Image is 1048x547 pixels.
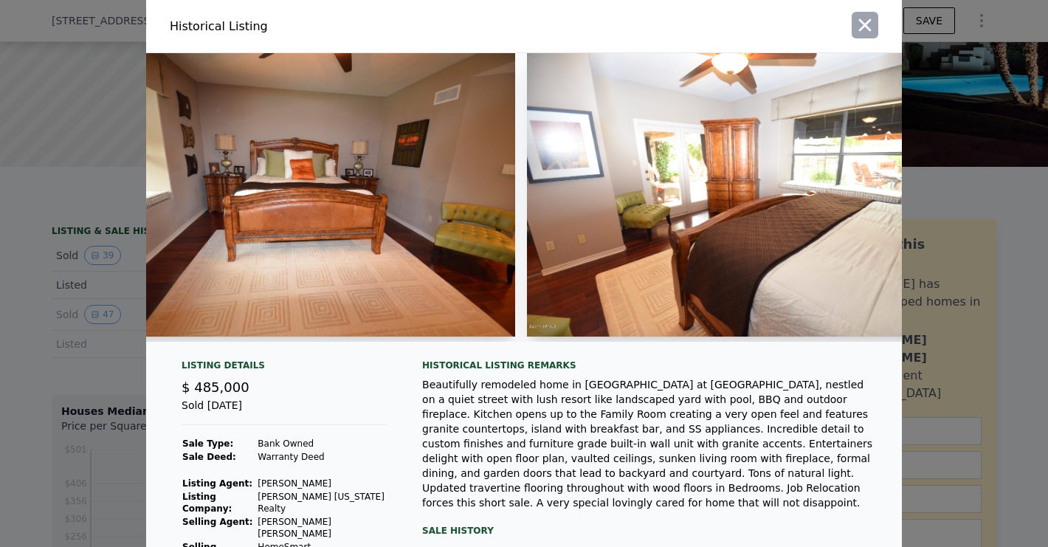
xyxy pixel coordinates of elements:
span: $ 485,000 [182,379,249,395]
div: Sale History [422,522,878,540]
td: [PERSON_NAME] [257,477,387,490]
td: [PERSON_NAME] [US_STATE] Realty [257,490,387,515]
td: Bank Owned [257,437,387,450]
div: Sold [DATE] [182,398,387,425]
div: Beautifully remodeled home in [GEOGRAPHIC_DATA] at [GEOGRAPHIC_DATA], nestled on a quiet street w... [422,377,878,510]
strong: Sale Type: [182,438,233,449]
div: Listing Details [182,359,387,377]
strong: Listing Company: [182,492,232,514]
div: Historical Listing [170,18,518,35]
td: [PERSON_NAME] [PERSON_NAME] [257,515,387,540]
div: Historical Listing remarks [422,359,878,371]
strong: Listing Agent: [182,478,252,489]
strong: Sale Deed: [182,452,236,462]
img: Property Img [527,53,955,337]
strong: Selling Agent: [182,517,253,527]
img: Property Img [87,53,515,337]
td: Warranty Deed [257,450,387,464]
